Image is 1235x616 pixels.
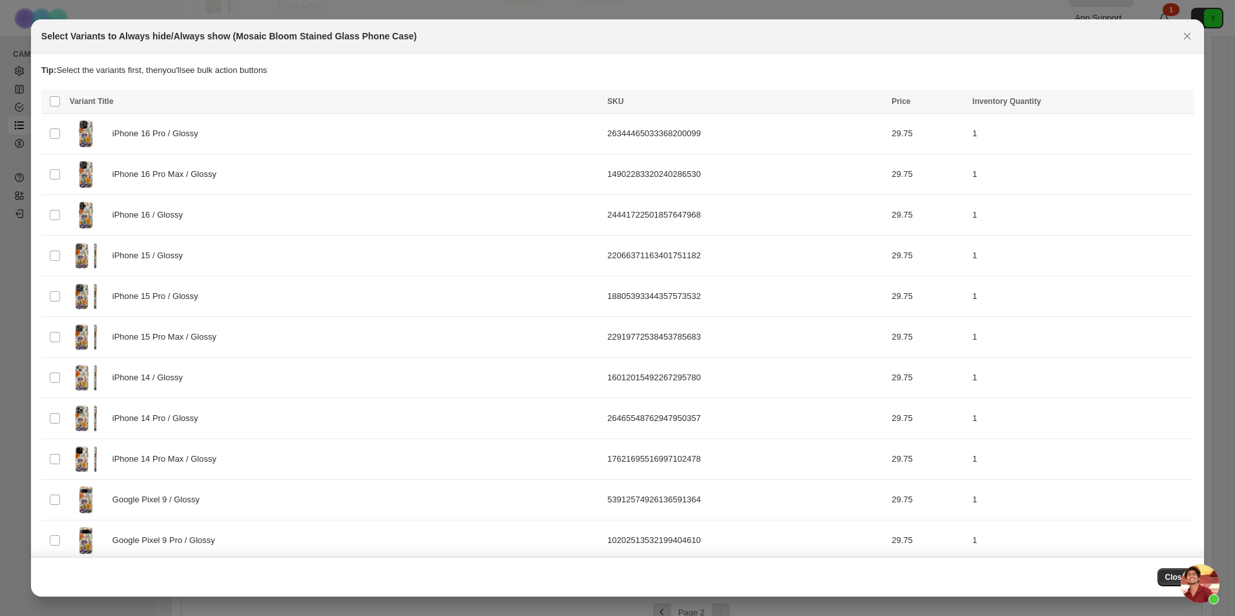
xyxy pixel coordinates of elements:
img: 13602324856509379275_2048.jpg [70,362,102,394]
td: 10202513532199404610 [603,520,887,561]
td: 29.75 [887,114,968,154]
img: 7056148066032715807_2048.jpg [70,118,102,150]
span: Close [1165,572,1187,582]
td: 29.75 [887,439,968,480]
td: 1 [969,114,1194,154]
div: Open chat [1181,564,1219,603]
span: iPhone 16 / Glossy [112,209,190,221]
span: iPhone 16 Pro / Glossy [112,127,205,140]
span: iPhone 15 / Glossy [112,249,190,262]
img: 16949242559421371336_2048.jpg [70,443,102,475]
td: 26465548762947950357 [603,398,887,439]
td: 1 [969,276,1194,317]
td: 1 [969,195,1194,236]
td: 29.75 [887,398,968,439]
td: 1 [969,398,1194,439]
td: 29.75 [887,358,968,398]
img: 5942990850264246806_2048.jpg [70,158,102,190]
img: 1199509337069350417_2048.jpg [70,484,102,516]
button: Close [1178,27,1196,45]
td: 16012015492267295780 [603,358,887,398]
span: Price [891,97,910,106]
td: 17621695516997102478 [603,439,887,480]
td: 18805393344357573532 [603,276,887,317]
span: Google Pixel 9 Pro / Glossy [112,534,222,547]
span: iPhone 14 / Glossy [112,371,190,384]
td: 14902283320240286530 [603,154,887,195]
span: SKU [607,97,623,106]
td: 1 [969,358,1194,398]
td: 29.75 [887,195,968,236]
img: 6712612088493317092_2048.jpg [70,524,102,557]
td: 1 [969,480,1194,520]
img: 1122659663624561300_2048.jpg [70,240,102,272]
td: 1 [969,317,1194,358]
td: 1 [969,439,1194,480]
span: Google Pixel 9 / Glossy [112,493,207,506]
td: 22919772538453785683 [603,317,887,358]
img: 13942499027214967949_2048.jpg [70,321,102,353]
span: iPhone 14 Pro / Glossy [112,412,205,425]
span: iPhone 15 Pro Max / Glossy [112,331,223,344]
span: Inventory Quantity [973,97,1041,106]
td: 29.75 [887,480,968,520]
td: 1 [969,236,1194,276]
td: 26344465033368200099 [603,114,887,154]
td: 29.75 [887,276,968,317]
td: 1 [969,154,1194,195]
td: 1 [969,520,1194,561]
td: 29.75 [887,520,968,561]
span: iPhone 14 Pro Max / Glossy [112,453,223,466]
span: Variant Title [70,97,114,106]
button: Close [1157,568,1194,586]
p: Select the variants first, then you'll see bulk action buttons [41,64,1194,77]
td: 24441722501857647968 [603,195,887,236]
td: 22066371163401751182 [603,236,887,276]
strong: Tip: [41,65,57,75]
td: 29.75 [887,236,968,276]
span: iPhone 16 Pro Max / Glossy [112,168,223,181]
td: 29.75 [887,154,968,195]
span: iPhone 15 Pro / Glossy [112,290,205,303]
img: 1710589549121010741_2048.jpg [70,280,102,313]
td: 29.75 [887,317,968,358]
td: 53912574926136591364 [603,480,887,520]
h2: Select Variants to Always hide/Always show (Mosaic Bloom Stained Glass Phone Case) [41,30,417,43]
img: 11875691639583566796_2048.jpg [70,402,102,435]
img: 17978053354814808646_2048.jpg [70,199,102,231]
